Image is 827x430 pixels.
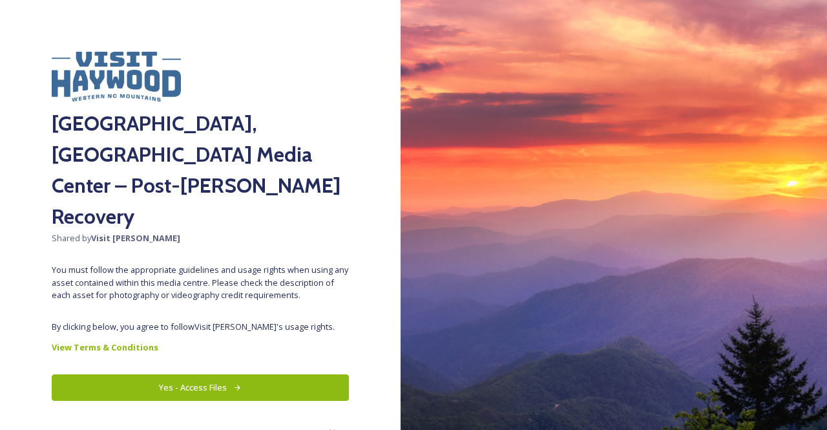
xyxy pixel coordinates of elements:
img: visit-haywood-logo-white_120-wnc_mountain-blue-3292264819-e1727106323371.png [52,52,181,102]
strong: View Terms & Conditions [52,341,158,353]
span: By clicking below, you agree to follow Visit [PERSON_NAME] 's usage rights. [52,321,349,333]
strong: Visit [PERSON_NAME] [91,232,180,244]
button: Yes - Access Files [52,374,349,401]
h2: [GEOGRAPHIC_DATA], [GEOGRAPHIC_DATA] Media Center – Post-[PERSON_NAME] Recovery [52,108,349,232]
span: You must follow the appropriate guidelines and usage rights when using any asset contained within... [52,264,349,301]
a: View Terms & Conditions [52,339,349,355]
span: Shared by [52,232,349,244]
